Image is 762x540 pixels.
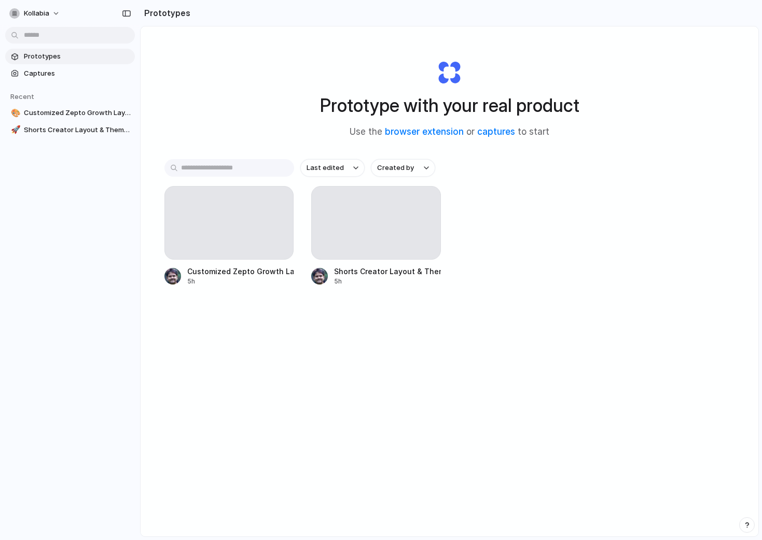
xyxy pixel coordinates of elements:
a: Prototypes [5,49,135,64]
span: Use the or to start [350,125,549,139]
div: 🚀 [11,124,18,136]
a: captures [477,126,515,137]
span: Captures [24,68,131,79]
h1: Prototype with your real product [320,92,579,119]
button: Last edited [300,159,365,177]
button: 🚀 [9,125,20,135]
span: Recent [10,92,34,101]
div: 5h [334,277,441,286]
div: Customized Zepto Growth Layout & Theme [187,266,294,277]
span: Shorts Creator Layout & Theme Update [24,125,131,135]
a: Shorts Creator Layout & Theme Update5h [311,186,441,286]
span: Last edited [307,163,344,173]
div: 🎨 [11,107,18,119]
span: Created by [377,163,414,173]
button: 🎨 [9,108,20,118]
a: 🚀Shorts Creator Layout & Theme Update [5,122,135,138]
div: Shorts Creator Layout & Theme Update [334,266,441,277]
button: Created by [371,159,435,177]
a: browser extension [385,126,464,137]
a: Customized Zepto Growth Layout & Theme5h [164,186,294,286]
a: Captures [5,66,135,81]
span: Prototypes [24,51,131,62]
span: Customized Zepto Growth Layout & Theme [24,108,131,118]
a: 🎨Customized Zepto Growth Layout & Theme [5,105,135,121]
span: kollabia [24,8,49,19]
div: 5h [187,277,294,286]
button: kollabia [5,5,65,22]
h2: Prototypes [140,7,190,19]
